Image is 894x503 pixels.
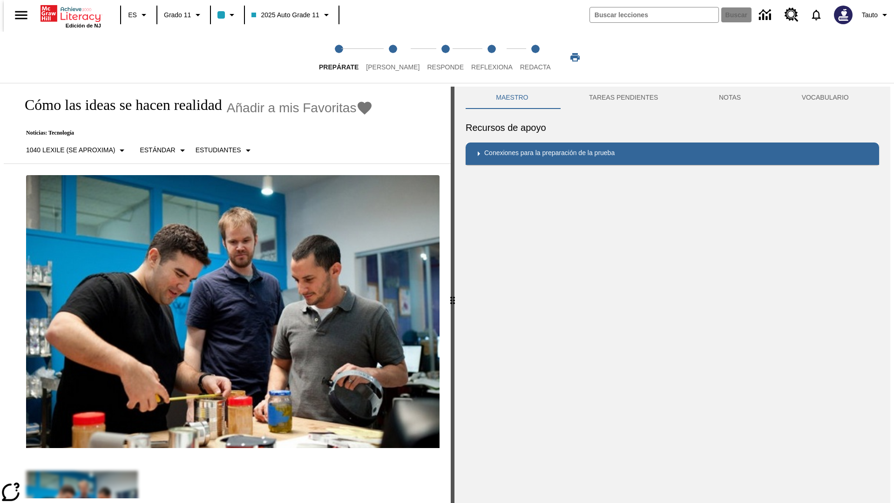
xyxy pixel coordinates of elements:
button: Imprimir [560,49,590,66]
span: Grado 11 [164,10,191,20]
button: Añadir a mis Favoritas - Cómo las ideas se hacen realidad [227,100,373,116]
p: Noticias: Tecnología [15,129,373,136]
span: Añadir a mis Favoritas [227,101,357,116]
a: Notificaciones [804,3,828,27]
div: Pulsa la tecla de intro o la barra espaciadora y luego presiona las flechas de derecha e izquierd... [451,87,454,503]
img: Avatar [834,6,853,24]
button: Maestro [466,87,559,109]
button: Responde step 3 of 5 [420,32,471,83]
input: Buscar campo [590,7,718,22]
h1: Cómo las ideas se hacen realidad [15,96,222,114]
div: Conexiones para la preparación de la prueba [466,143,879,165]
span: Responde [427,63,464,71]
img: El fundador de Quirky, Ben Kaufman prueba un nuevo producto con un compañero de trabajo, Gaz Brow... [26,175,440,448]
span: [PERSON_NAME] [366,63,420,71]
button: Seleccione Lexile, 1040 Lexile (Se aproxima) [22,142,131,159]
a: Centro de información [753,2,779,28]
button: VOCABULARIO [771,87,879,109]
span: Prepárate [319,63,359,71]
button: Clase: 2025 Auto Grade 11, Selecciona una clase [248,7,335,23]
button: Prepárate step 1 of 5 [312,32,366,83]
button: Reflexiona step 4 of 5 [464,32,520,83]
button: NOTAS [689,87,772,109]
div: activity [454,87,890,503]
button: Tipo de apoyo, Estándar [136,142,191,159]
p: Estándar [140,145,175,155]
button: Redacta step 5 of 5 [513,32,558,83]
span: 2025 Auto Grade 11 [251,10,319,20]
button: Perfil/Configuración [858,7,894,23]
button: Seleccionar estudiante [192,142,257,159]
button: Lenguaje: ES, Selecciona un idioma [124,7,154,23]
button: Grado: Grado 11, Elige un grado [160,7,207,23]
button: Lee step 2 of 5 [359,32,427,83]
button: Escoja un nuevo avatar [828,3,858,27]
p: 1040 Lexile (Se aproxima) [26,145,115,155]
button: Abrir el menú lateral [7,1,35,29]
p: Conexiones para la preparación de la prueba [484,148,615,159]
button: El color de la clase es azul claro. Cambiar el color de la clase. [214,7,241,23]
div: Portada [41,3,101,28]
a: Centro de recursos, Se abrirá en una pestaña nueva. [779,2,804,27]
span: Redacta [520,63,551,71]
span: Reflexiona [471,63,513,71]
span: Edición de NJ [66,23,101,28]
div: Instructional Panel Tabs [466,87,879,109]
button: TAREAS PENDIENTES [559,87,689,109]
p: Estudiantes [196,145,241,155]
span: Tauto [862,10,878,20]
div: reading [4,87,451,498]
span: ES [128,10,137,20]
h6: Recursos de apoyo [466,120,879,135]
